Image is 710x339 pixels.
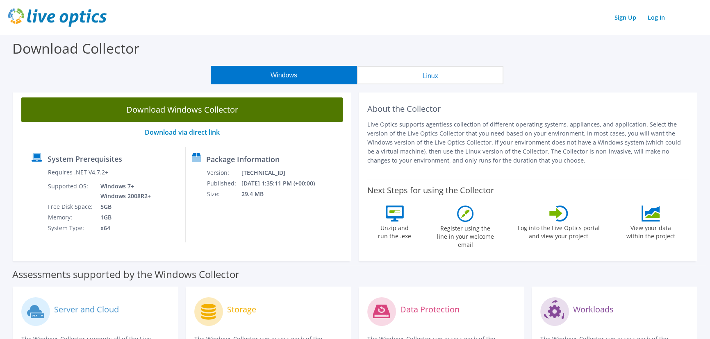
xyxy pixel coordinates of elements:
[241,167,325,178] td: [TECHNICAL_ID]
[94,212,152,223] td: 1GB
[12,39,139,58] label: Download Collector
[48,155,122,163] label: System Prerequisites
[241,178,325,189] td: [DATE] 1:35:11 PM (+00:00)
[207,178,241,189] td: Published:
[145,128,220,137] a: Download via direct link
[48,201,94,212] td: Free Disk Space:
[367,185,494,195] label: Next Steps for using the Collector
[367,120,689,165] p: Live Optics supports agentless collection of different operating systems, appliances, and applica...
[8,8,107,27] img: live_optics_svg.svg
[94,201,152,212] td: 5GB
[207,167,241,178] td: Version:
[48,223,94,233] td: System Type:
[357,66,503,84] button: Linux
[573,305,614,314] label: Workloads
[610,11,640,23] a: Sign Up
[435,222,496,249] label: Register using the line in your welcome email
[207,189,241,199] td: Size:
[48,181,94,201] td: Supported OS:
[48,212,94,223] td: Memory:
[12,270,239,278] label: Assessments supported by the Windows Collector
[644,11,669,23] a: Log In
[227,305,256,314] label: Storage
[400,305,460,314] label: Data Protection
[376,221,414,240] label: Unzip and run the .exe
[206,155,280,163] label: Package Information
[621,221,680,240] label: View your data within the project
[241,189,325,199] td: 29.4 MB
[211,66,357,84] button: Windows
[48,168,108,176] label: Requires .NET V4.7.2+
[54,305,119,314] label: Server and Cloud
[367,104,689,114] h2: About the Collector
[21,97,343,122] a: Download Windows Collector
[94,181,152,201] td: Windows 7+ Windows 2008R2+
[94,223,152,233] td: x64
[517,221,600,240] label: Log into the Live Optics portal and view your project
